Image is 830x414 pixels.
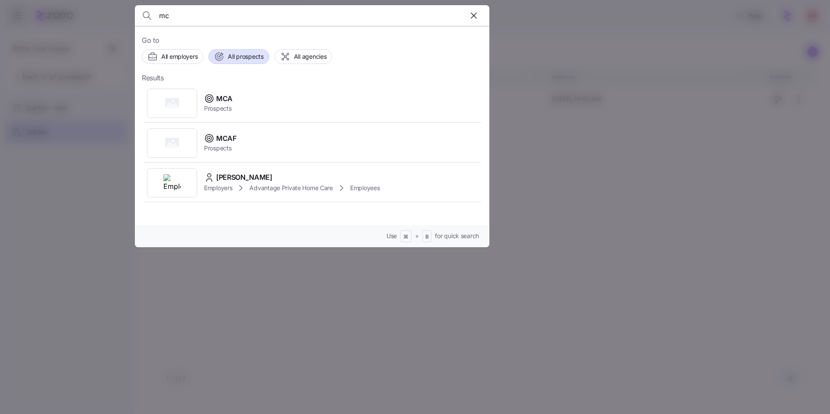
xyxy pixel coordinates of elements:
[142,49,203,64] button: All employers
[142,73,164,83] span: Results
[249,184,332,192] span: Advantage Private Home Care
[204,104,233,113] span: Prospects
[204,184,232,192] span: Employers
[216,172,272,183] span: [PERSON_NAME]
[204,144,236,153] span: Prospects
[415,232,419,240] span: +
[216,93,233,104] span: MCA
[386,232,397,240] span: Use
[142,35,482,46] span: Go to
[425,233,429,241] span: B
[435,232,479,240] span: for quick search
[275,49,332,64] button: All agencies
[161,52,198,61] span: All employers
[228,52,263,61] span: All prospects
[350,184,380,192] span: Employees
[403,233,409,241] span: ⌘
[163,174,181,191] img: Employer logo
[294,52,327,61] span: All agencies
[216,133,236,144] span: MCAF
[208,49,269,64] button: All prospects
